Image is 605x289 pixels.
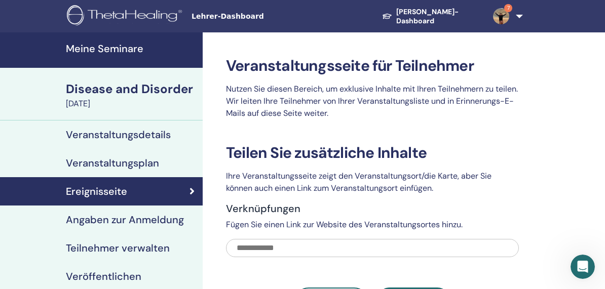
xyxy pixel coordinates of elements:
h4: Veranstaltungsplan [66,157,159,169]
h4: Meine Seminare [66,43,197,55]
img: logo.png [67,5,185,28]
p: Nutzen Sie diesen Bereich, um exklusive Inhalte mit Ihren Teilnehmern zu teilen. Wir leiten Ihre ... [226,83,519,119]
div: [DATE] [66,98,197,110]
h4: Ereignisseite [66,185,127,197]
a: Disease and Disorder[DATE] [60,80,203,110]
p: Fügen Sie einen Link zur Website des Veranstaltungsortes hinzu. [226,219,519,231]
span: 7 [504,4,512,12]
img: graduation-cap-white.svg [382,13,392,20]
h4: Verknüpfungen [226,202,519,215]
iframe: Intercom live chat [571,255,595,279]
p: Ihre Veranstaltungsseite zeigt den Veranstaltungsort/die Karte, aber Sie können auch einen Link z... [226,170,519,194]
h4: Veröffentlichen [66,270,141,282]
h3: Veranstaltungsseite für Teilnehmer [226,57,519,75]
div: Disease and Disorder [66,80,197,98]
h3: Teilen Sie zusätzliche Inhalte [226,144,519,162]
span: Lehrer-Dashboard [192,11,344,22]
a: [PERSON_NAME]-Dashboard [374,3,485,30]
h4: Teilnehmer verwalten [66,242,170,254]
h4: Veranstaltungsdetails [66,129,171,141]
h4: Angaben zur Anmeldung [66,214,184,226]
img: default.jpg [493,8,509,24]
